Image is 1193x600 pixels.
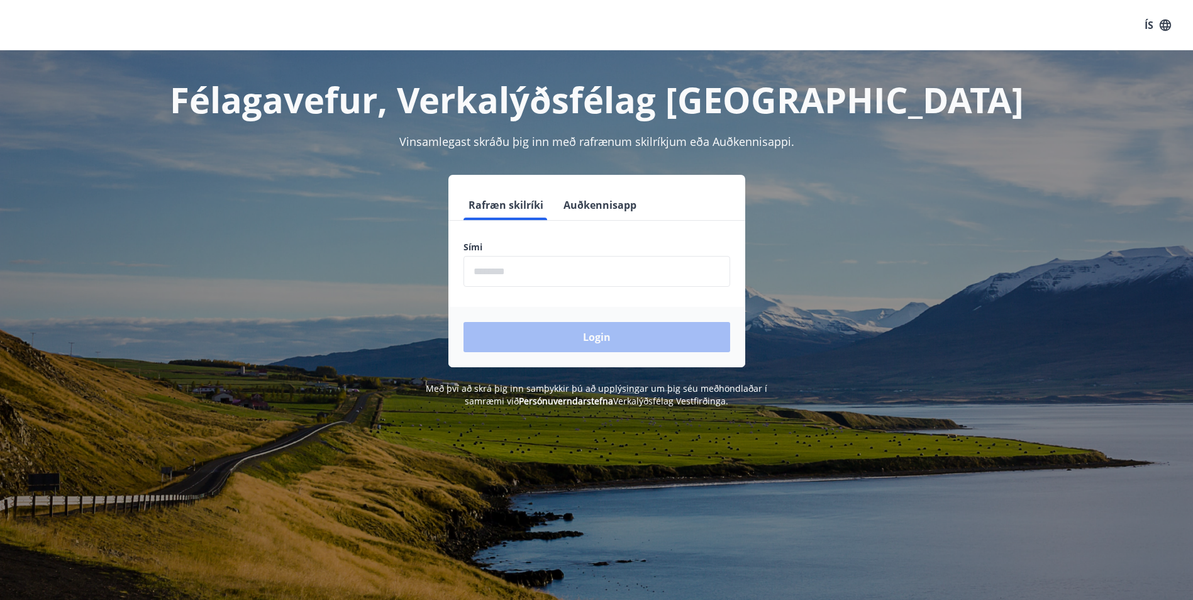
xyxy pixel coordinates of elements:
label: Sími [463,241,730,253]
a: Persónuverndarstefna [519,395,613,407]
button: Auðkennisapp [558,190,641,220]
span: Vinsamlegast skráðu þig inn með rafrænum skilríkjum eða Auðkennisappi. [399,134,794,149]
button: ÍS [1138,14,1178,36]
h1: Félagavefur, Verkalýðsfélag [GEOGRAPHIC_DATA] [159,75,1035,123]
span: Með því að skrá þig inn samþykkir þú að upplýsingar um þig séu meðhöndlaðar í samræmi við Verkalý... [426,382,767,407]
button: Rafræn skilríki [463,190,548,220]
